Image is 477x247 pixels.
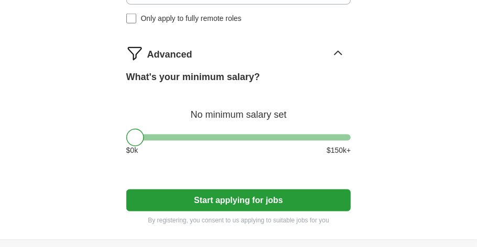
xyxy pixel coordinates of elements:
[327,145,351,156] span: $ 150 k+
[126,14,137,24] input: Only apply to fully remote roles
[126,45,143,62] img: filter
[140,13,241,24] span: Only apply to fully remote roles
[126,216,351,225] p: By registering, you consent to us applying to suitable jobs for you
[126,145,138,156] span: $ 0 k
[126,97,351,122] div: No minimum salary set
[126,189,351,211] button: Start applying for jobs
[147,48,192,62] span: Advanced
[126,70,260,84] label: What's your minimum salary?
